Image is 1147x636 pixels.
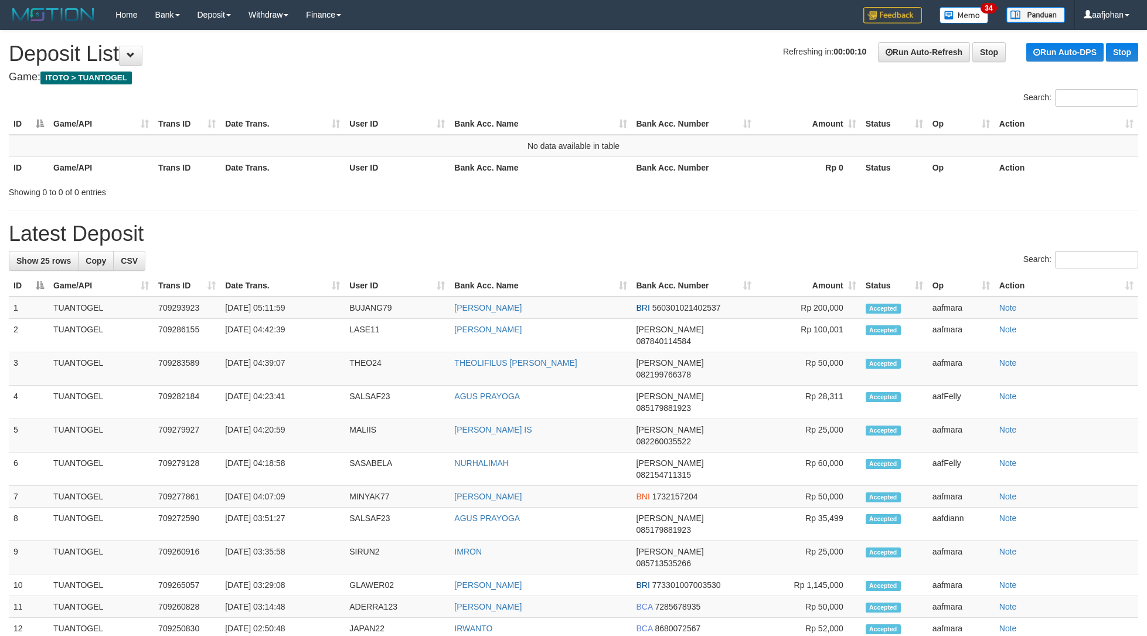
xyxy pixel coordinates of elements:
td: 9 [9,541,49,574]
th: Bank Acc. Name: activate to sort column ascending [450,275,631,297]
td: TUANTOGEL [49,508,154,541]
td: 5 [9,419,49,453]
a: [PERSON_NAME] [454,580,522,590]
td: 1 [9,297,49,319]
td: 709282184 [154,386,220,419]
td: 709279128 [154,453,220,486]
td: [DATE] 04:39:07 [220,352,345,386]
th: Status: activate to sort column ascending [861,275,928,297]
a: [PERSON_NAME] [454,325,522,334]
span: 34 [981,3,996,13]
span: Copy 8680072567 to clipboard [655,624,700,633]
a: Note [999,492,1017,501]
td: aafFelly [928,386,995,419]
th: User ID [345,157,450,178]
td: aafmara [928,541,995,574]
td: aafmara [928,297,995,319]
th: Game/API [49,157,154,178]
td: aafFelly [928,453,995,486]
input: Search: [1055,251,1138,268]
th: Action: activate to sort column ascending [995,113,1138,135]
span: Show 25 rows [16,256,71,266]
td: THEO24 [345,352,450,386]
span: [PERSON_NAME] [637,358,704,368]
span: BRI [637,303,650,312]
a: Run Auto-Refresh [878,42,970,62]
span: Accepted [866,514,901,524]
span: Accepted [866,359,901,369]
span: [PERSON_NAME] [637,425,704,434]
td: No data available in table [9,135,1138,157]
span: Copy 085713535266 to clipboard [637,559,691,568]
a: [PERSON_NAME] [454,303,522,312]
th: Bank Acc. Name: activate to sort column ascending [450,113,631,135]
th: Bank Acc. Number [632,157,756,178]
a: [PERSON_NAME] [454,602,522,611]
span: Refreshing in: [783,47,866,56]
td: 709293923 [154,297,220,319]
td: [DATE] 04:07:09 [220,486,345,508]
span: Accepted [866,304,901,314]
td: TUANTOGEL [49,386,154,419]
td: 6 [9,453,49,486]
th: User ID: activate to sort column ascending [345,113,450,135]
img: MOTION_logo.png [9,6,98,23]
td: LASE11 [345,319,450,352]
td: aafmara [928,486,995,508]
strong: 00:00:10 [833,47,866,56]
label: Search: [1023,89,1138,107]
td: Rp 100,001 [756,319,861,352]
td: aafmara [928,419,995,453]
td: 709272590 [154,508,220,541]
th: ID: activate to sort column descending [9,275,49,297]
span: Copy 085179881923 to clipboard [637,525,691,535]
th: Date Trans. [220,157,345,178]
td: 10 [9,574,49,596]
td: Rp 28,311 [756,386,861,419]
span: Copy 082154711315 to clipboard [637,470,691,479]
td: 2 [9,319,49,352]
th: Status [861,157,928,178]
span: Accepted [866,392,901,402]
th: Bank Acc. Number: activate to sort column ascending [632,275,756,297]
th: Action: activate to sort column ascending [995,275,1138,297]
td: Rp 1,145,000 [756,574,861,596]
td: 709277861 [154,486,220,508]
a: Note [999,425,1017,434]
a: Note [999,602,1017,611]
th: ID: activate to sort column descending [9,113,49,135]
td: 709260916 [154,541,220,574]
td: ADERRA123 [345,596,450,618]
td: TUANTOGEL [49,453,154,486]
span: Copy [86,256,106,266]
th: Game/API: activate to sort column ascending [49,275,154,297]
td: 709286155 [154,319,220,352]
td: TUANTOGEL [49,297,154,319]
img: Feedback.jpg [863,7,922,23]
th: Game/API: activate to sort column ascending [49,113,154,135]
td: SASABELA [345,453,450,486]
th: Trans ID: activate to sort column ascending [154,275,220,297]
td: [DATE] 04:18:58 [220,453,345,486]
th: User ID: activate to sort column ascending [345,275,450,297]
td: 7 [9,486,49,508]
td: Rp 25,000 [756,419,861,453]
span: Copy 560301021402537 to clipboard [652,303,721,312]
th: Date Trans.: activate to sort column ascending [220,275,345,297]
a: Stop [1106,43,1138,62]
td: aafdiann [928,508,995,541]
span: Copy 7285678935 to clipboard [655,602,700,611]
td: GLAWER02 [345,574,450,596]
td: TUANTOGEL [49,486,154,508]
th: Status: activate to sort column ascending [861,113,928,135]
img: panduan.png [1006,7,1065,23]
th: Op [928,157,995,178]
h4: Game: [9,72,1138,83]
td: 4 [9,386,49,419]
td: [DATE] 03:35:58 [220,541,345,574]
span: Accepted [866,459,901,469]
a: Show 25 rows [9,251,79,271]
img: Button%20Memo.svg [940,7,989,23]
td: MALIIS [345,419,450,453]
span: BNI [637,492,650,501]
